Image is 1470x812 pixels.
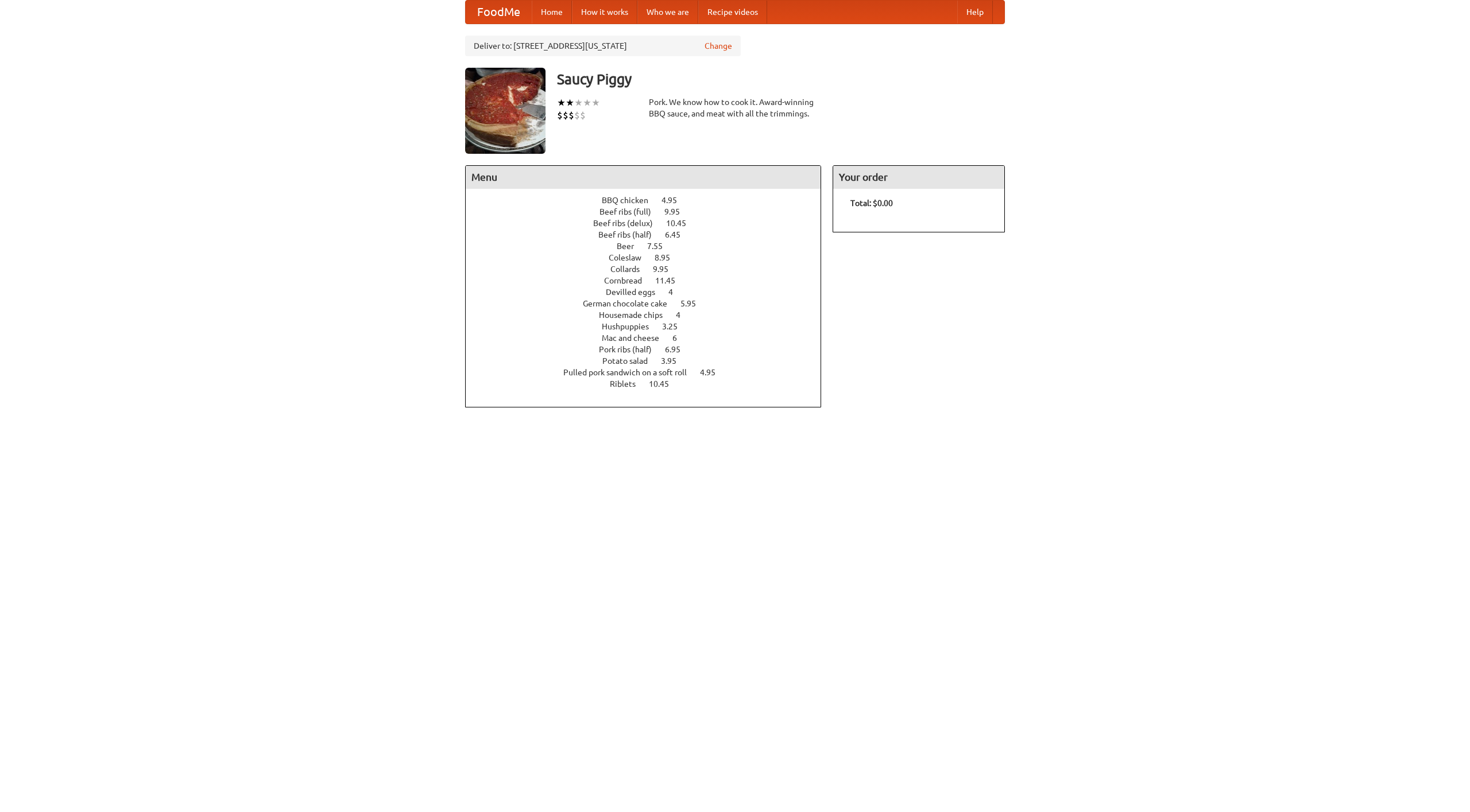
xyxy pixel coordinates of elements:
span: 3.95 [661,356,688,366]
a: Mac and cheese 6 [602,333,698,343]
span: 10.45 [649,379,680,388]
span: 4 [668,287,684,297]
span: Mac and cheese [602,333,671,343]
span: 5.95 [680,299,707,308]
span: 9.95 [664,207,691,216]
li: ★ [574,96,583,109]
span: 6 [672,333,688,343]
span: 7.55 [647,242,674,251]
span: 4 [676,310,692,320]
li: $ [568,109,574,122]
a: Coleslaw 8.95 [609,253,691,262]
span: Collards [610,265,651,274]
a: Riblets 10.45 [610,379,690,388]
a: Home [532,1,572,24]
span: 6.45 [665,230,692,239]
span: 10.45 [666,219,698,228]
div: Deliver to: [STREET_ADDRESS][US_STATE] [465,36,741,56]
span: Devilled eggs [606,287,667,297]
span: Beef ribs (delux) [593,219,664,228]
a: Recipe videos [698,1,767,24]
div: Pork. We know how to cook it. Award-winning BBQ sauce, and meat with all the trimmings. [649,96,821,119]
a: Housemade chips 4 [599,310,702,320]
b: Total: $0.00 [850,199,893,208]
span: Cornbread [604,276,653,285]
a: How it works [572,1,637,24]
span: 9.95 [653,265,680,274]
span: Riblets [610,379,647,388]
a: FoodMe [466,1,532,24]
a: Beef ribs (delux) 10.45 [593,219,707,228]
a: Cornbread 11.45 [604,276,697,285]
span: Housemade chips [599,310,674,320]
span: BBQ chicken [602,196,660,205]
a: Pork ribs (half) 6.95 [599,345,702,354]
span: 11.45 [655,276,687,285]
span: Coleslaw [609,253,653,262]
a: BBQ chicken 4.95 [602,196,698,205]
a: Help [957,1,993,24]
span: Beer [617,242,645,251]
li: ★ [591,96,600,109]
a: Potato salad 3.95 [602,356,698,366]
li: ★ [566,96,574,109]
a: Collards 9.95 [610,265,690,274]
a: Pulled pork sandwich on a soft roll 4.95 [563,368,737,377]
span: Pulled pork sandwich on a soft roll [563,368,698,377]
span: 4.95 [661,196,688,205]
span: 6.95 [665,345,692,354]
span: 3.25 [662,322,689,331]
a: Beer 7.55 [617,242,684,251]
span: 4.95 [700,368,727,377]
span: Hushpuppies [602,322,660,331]
li: $ [557,109,563,122]
h3: Saucy Piggy [557,68,1005,91]
li: ★ [557,96,566,109]
li: $ [574,109,580,122]
span: Pork ribs (half) [599,345,663,354]
a: Beef ribs (full) 9.95 [599,207,701,216]
li: $ [580,109,586,122]
span: 8.95 [655,253,682,262]
a: German chocolate cake 5.95 [583,299,717,308]
a: Change [705,40,732,52]
li: $ [563,109,568,122]
a: Who we are [637,1,698,24]
span: Potato salad [602,356,659,366]
img: angular.jpg [465,68,546,154]
a: Hushpuppies 3.25 [602,322,699,331]
a: Beef ribs (half) 6.45 [598,230,702,239]
h4: Menu [466,166,821,189]
span: Beef ribs (full) [599,207,663,216]
span: Beef ribs (half) [598,230,663,239]
h4: Your order [833,166,1004,189]
a: Devilled eggs 4 [606,287,694,297]
span: German chocolate cake [583,299,679,308]
li: ★ [583,96,591,109]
